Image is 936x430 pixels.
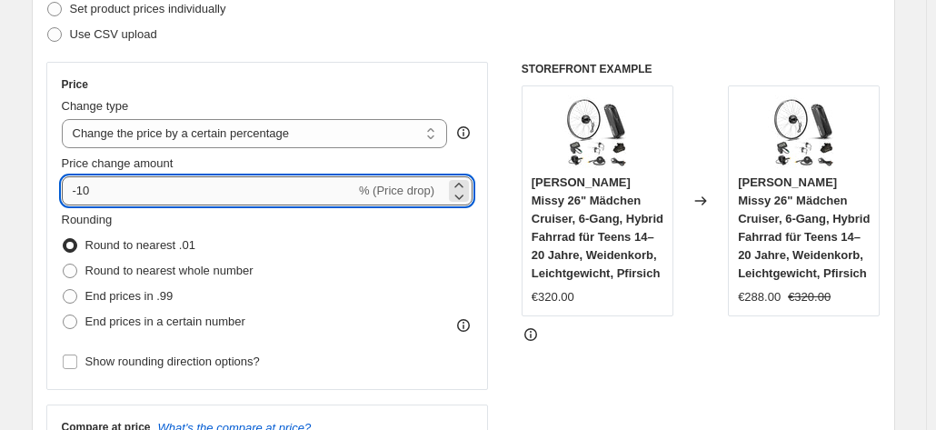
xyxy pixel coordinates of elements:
span: Rounding [62,213,113,226]
span: Set product prices individually [70,2,226,15]
h6: STOREFRONT EXAMPLE [522,62,881,76]
span: [PERSON_NAME] Missy 26" Mädchen Cruiser, 6-Gang, Hybrid Fahrrad für Teens 14–20 Jahre, Weidenkorb... [738,175,870,280]
span: [PERSON_NAME] Missy 26" Mädchen Cruiser, 6-Gang, Hybrid Fahrrad für Teens 14–20 Jahre, Weidenkorb... [532,175,663,280]
span: Round to nearest whole number [85,264,254,277]
img: 61LUG3jUkSL_80x.jpg [561,95,633,168]
span: End prices in a certain number [85,315,245,328]
span: Change type [62,99,129,113]
span: Round to nearest .01 [85,238,195,252]
div: €320.00 [532,288,574,306]
strike: €320.00 [788,288,831,306]
h3: Price [62,77,88,92]
span: Use CSV upload [70,27,157,41]
span: Show rounding direction options? [85,355,260,368]
span: End prices in .99 [85,289,174,303]
span: Price change amount [62,156,174,170]
span: % (Price drop) [359,184,434,197]
div: help [454,124,473,142]
img: 61LUG3jUkSL_80x.jpg [768,95,841,168]
div: €288.00 [738,288,781,306]
input: -15 [62,176,355,205]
